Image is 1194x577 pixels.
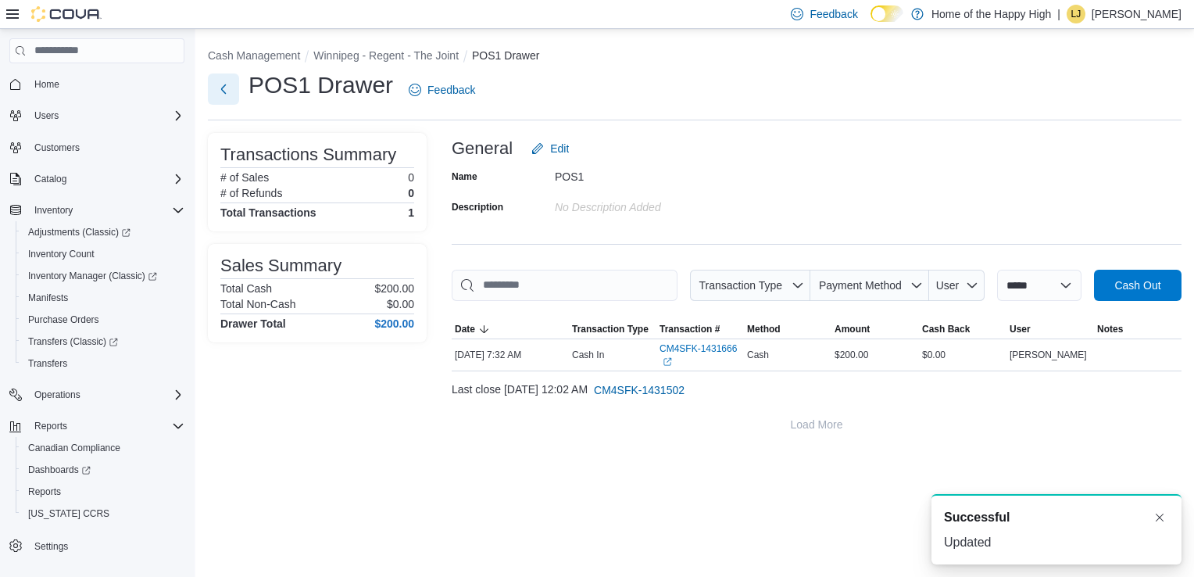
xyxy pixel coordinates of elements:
[220,206,316,219] h4: Total Transactions
[408,187,414,199] p: 0
[569,320,656,339] button: Transaction Type
[28,170,73,188] button: Catalog
[22,310,105,329] a: Purchase Orders
[870,5,903,22] input: Dark Mode
[28,106,65,125] button: Users
[810,270,929,301] button: Payment Method
[572,323,649,335] span: Transaction Type
[744,320,831,339] button: Method
[28,536,184,555] span: Settings
[3,384,191,406] button: Operations
[452,375,1181,406] div: Last close [DATE] 12:02 AM
[28,226,130,238] span: Adjustments (Classic)
[452,201,503,213] label: Description
[34,204,73,217] span: Inventory
[1092,5,1181,23] p: [PERSON_NAME]
[22,439,127,457] a: Canadian Compliance
[944,508,1010,527] span: Successful
[1150,508,1169,527] button: Dismiss toast
[1067,5,1085,23] div: Laura Jenkinson
[22,439,184,457] span: Canadian Compliance
[28,357,67,370] span: Transfers
[28,335,118,348] span: Transfers (Classic)
[810,6,857,22] span: Feedback
[34,109,59,122] span: Users
[28,417,73,435] button: Reports
[34,389,80,401] span: Operations
[22,332,124,351] a: Transfers (Classic)
[16,243,191,265] button: Inventory Count
[550,141,569,156] span: Edit
[427,82,475,98] span: Feedback
[220,282,272,295] h6: Total Cash
[16,265,191,287] a: Inventory Manager (Classic)
[791,417,843,432] span: Load More
[208,49,300,62] button: Cash Management
[16,221,191,243] a: Adjustments (Classic)
[28,201,184,220] span: Inventory
[525,133,575,164] button: Edit
[1097,323,1123,335] span: Notes
[22,482,184,501] span: Reports
[656,320,744,339] button: Transaction #
[28,537,74,556] a: Settings
[22,288,74,307] a: Manifests
[572,349,604,361] p: Cash In
[22,504,116,523] a: [US_STATE] CCRS
[944,533,1169,552] div: Updated
[22,310,184,329] span: Purchase Orders
[374,282,414,295] p: $200.00
[594,382,685,398] span: CM4SFK-1431502
[28,385,87,404] button: Operations
[28,74,184,94] span: Home
[22,504,184,523] span: Washington CCRS
[452,170,477,183] label: Name
[22,354,184,373] span: Transfers
[387,298,414,310] p: $0.00
[452,320,569,339] button: Date
[28,106,184,125] span: Users
[22,267,184,285] span: Inventory Manager (Classic)
[931,5,1051,23] p: Home of the Happy High
[936,279,960,292] span: User
[660,342,741,367] a: CM4SFK-1431666External link
[819,279,902,292] span: Payment Method
[929,270,985,301] button: User
[835,349,868,361] span: $200.00
[34,540,68,553] span: Settings
[22,223,137,242] a: Adjustments (Classic)
[408,171,414,184] p: 0
[220,256,341,275] h3: Sales Summary
[22,288,184,307] span: Manifests
[313,49,459,62] button: Winnipeg - Regent - The Joint
[220,317,286,330] h4: Drawer Total
[402,74,481,106] a: Feedback
[28,201,79,220] button: Inventory
[16,459,191,481] a: Dashboards
[34,173,66,185] span: Catalog
[22,461,97,479] a: Dashboards
[34,420,67,432] span: Reports
[452,139,513,158] h3: General
[16,309,191,331] button: Purchase Orders
[16,353,191,375] button: Transfers
[22,245,101,263] a: Inventory Count
[690,270,810,301] button: Transaction Type
[3,73,191,95] button: Home
[922,323,970,335] span: Cash Back
[831,320,919,339] button: Amount
[28,417,184,435] span: Reports
[472,49,539,62] button: POS1 Drawer
[22,223,184,242] span: Adjustments (Classic)
[3,136,191,159] button: Customers
[22,482,67,501] a: Reports
[28,464,91,476] span: Dashboards
[747,323,781,335] span: Method
[208,73,239,105] button: Next
[3,105,191,127] button: Users
[22,245,184,263] span: Inventory Count
[248,70,393,101] h1: POS1 Drawer
[16,331,191,353] a: Transfers (Classic)
[452,346,569,364] div: [DATE] 7:32 AM
[28,385,184,404] span: Operations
